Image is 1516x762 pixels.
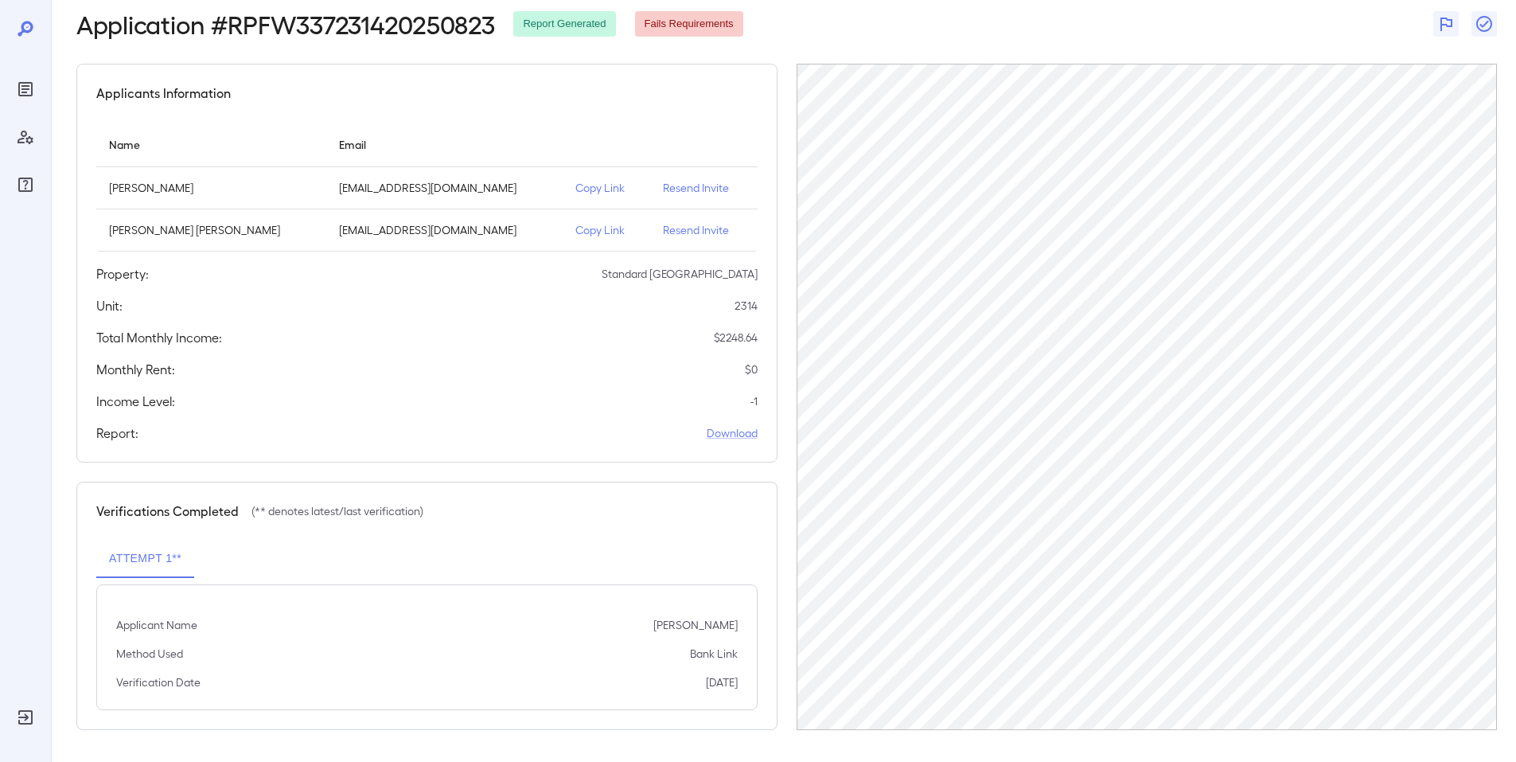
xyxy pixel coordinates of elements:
button: Flag Report [1433,11,1459,37]
div: FAQ [13,172,38,197]
p: [PERSON_NAME] [653,617,738,633]
div: Manage Users [13,124,38,150]
p: $ 2248.64 [714,330,758,346]
span: Fails Requirements [635,17,743,32]
span: Report Generated [513,17,615,32]
p: Verification Date [116,674,201,690]
p: -1 [750,393,758,409]
p: [EMAIL_ADDRESS][DOMAIN_NAME] [339,222,551,238]
p: (** denotes latest/last verification) [251,503,423,519]
a: Download [707,425,758,441]
p: [PERSON_NAME] [109,180,314,196]
p: Resend Invite [663,222,744,238]
p: [EMAIL_ADDRESS][DOMAIN_NAME] [339,180,551,196]
p: [PERSON_NAME] [PERSON_NAME] [109,222,314,238]
button: Close Report [1471,11,1497,37]
h5: Verifications Completed [96,502,239,521]
h5: Monthly Rent: [96,360,175,379]
th: Email [326,122,563,167]
h5: Property: [96,264,149,283]
h5: Report: [96,424,138,443]
h5: Applicants Information [96,84,231,103]
h5: Unit: [96,296,123,315]
div: Log Out [13,705,38,730]
p: Method Used [116,646,183,662]
p: Standard [GEOGRAPHIC_DATA] [602,266,758,282]
p: Resend Invite [663,180,744,196]
h5: Total Monthly Income: [96,328,222,347]
p: Bank Link [690,646,738,662]
h5: Income Level: [96,392,175,411]
p: Applicant Name [116,617,197,633]
button: Attempt 1** [96,540,194,578]
table: simple table [96,122,758,252]
th: Name [96,122,326,167]
p: Copy Link [575,180,637,196]
p: [DATE] [706,674,738,690]
p: Copy Link [575,222,637,238]
p: 2314 [735,298,758,314]
p: $ 0 [745,361,758,377]
h2: Application # RPFW337231420250823 [76,10,494,38]
div: Reports [13,76,38,102]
